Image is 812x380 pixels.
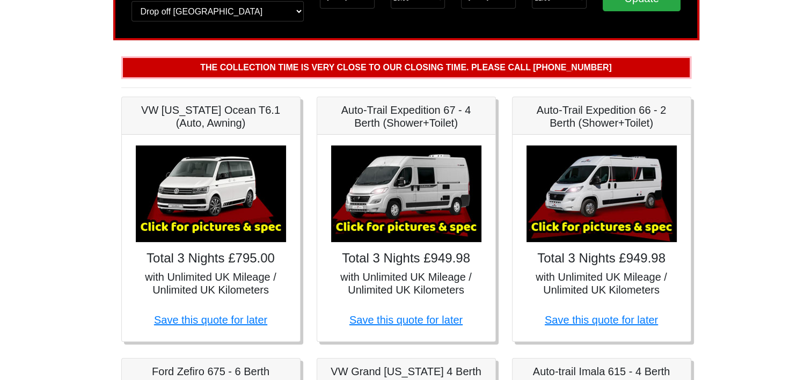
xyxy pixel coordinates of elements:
a: Save this quote for later [154,314,267,326]
h4: Total 3 Nights £949.98 [328,251,485,266]
h4: Total 3 Nights £795.00 [133,251,289,266]
h5: VW [US_STATE] Ocean T6.1 (Auto, Awning) [133,104,289,129]
a: Save this quote for later [349,314,463,326]
h5: Auto-Trail Expedition 67 - 4 Berth (Shower+Toilet) [328,104,485,129]
h5: Auto-trail Imala 615 - 4 Berth [523,365,680,378]
img: VW California Ocean T6.1 (Auto, Awning) [136,145,286,242]
h5: with Unlimited UK Mileage / Unlimited UK Kilometers [133,271,289,296]
a: Save this quote for later [545,314,658,326]
b: The collection time is very close to our closing time. Please call [PHONE_NUMBER] [200,63,612,72]
h5: Auto-Trail Expedition 66 - 2 Berth (Shower+Toilet) [523,104,680,129]
img: Auto-Trail Expedition 67 - 4 Berth (Shower+Toilet) [331,145,481,242]
h5: with Unlimited UK Mileage / Unlimited UK Kilometers [523,271,680,296]
h5: VW Grand [US_STATE] 4 Berth [328,365,485,378]
h5: with Unlimited UK Mileage / Unlimited UK Kilometers [328,271,485,296]
img: Auto-Trail Expedition 66 - 2 Berth (Shower+Toilet) [526,145,677,242]
h4: Total 3 Nights £949.98 [523,251,680,266]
